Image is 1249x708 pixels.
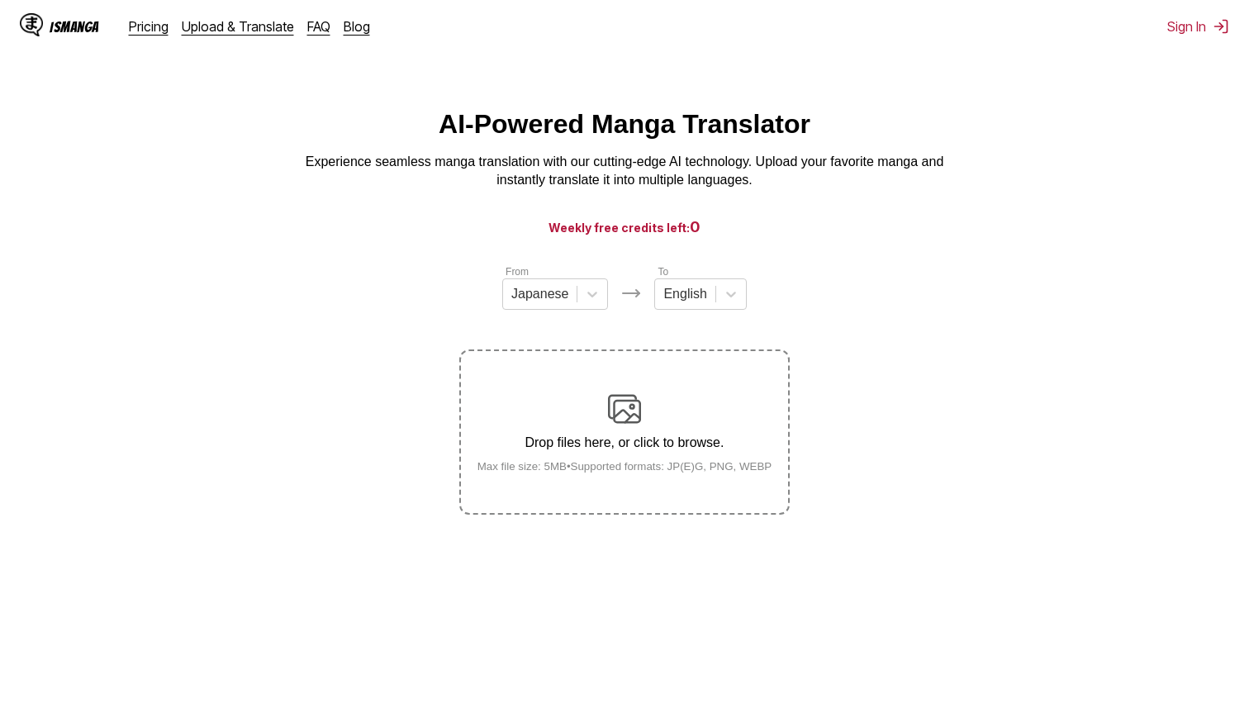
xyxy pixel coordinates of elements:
[307,18,330,35] a: FAQ
[439,109,810,140] h1: AI-Powered Manga Translator
[506,266,529,278] label: From
[182,18,294,35] a: Upload & Translate
[690,218,700,235] span: 0
[1213,18,1229,35] img: Sign out
[1167,18,1229,35] button: Sign In
[50,19,99,35] div: IsManga
[20,13,129,40] a: IsManga LogoIsManga
[464,435,786,450] p: Drop files here, or click to browse.
[294,153,955,190] p: Experience seamless manga translation with our cutting-edge AI technology. Upload your favorite m...
[658,266,668,278] label: To
[129,18,169,35] a: Pricing
[40,216,1209,237] h3: Weekly free credits left:
[20,13,43,36] img: IsManga Logo
[464,460,786,473] small: Max file size: 5MB • Supported formats: JP(E)G, PNG, WEBP
[344,18,370,35] a: Blog
[621,283,641,303] img: Languages icon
